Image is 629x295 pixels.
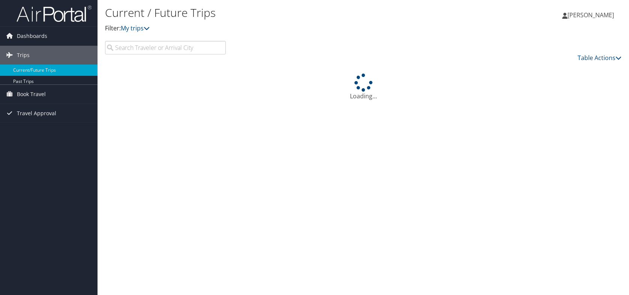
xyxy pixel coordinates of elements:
[105,24,449,33] p: Filter:
[17,27,47,45] span: Dashboards
[105,41,226,54] input: Search Traveler or Arrival City
[121,24,150,32] a: My trips
[567,11,614,19] span: [PERSON_NAME]
[105,5,449,21] h1: Current / Future Trips
[17,5,92,23] img: airportal-logo.png
[578,54,621,62] a: Table Actions
[17,85,46,104] span: Book Travel
[17,104,56,123] span: Travel Approval
[17,46,30,65] span: Trips
[105,74,621,101] div: Loading...
[562,4,621,26] a: [PERSON_NAME]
